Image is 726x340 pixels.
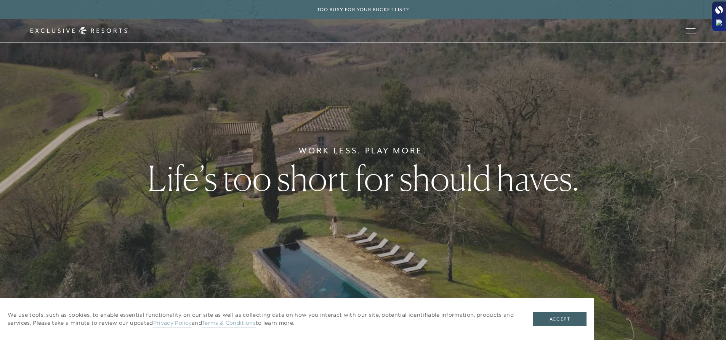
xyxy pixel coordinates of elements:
[147,161,579,195] h1: Life’s too short for should haves.
[202,319,256,327] a: Terms & Conditions
[317,6,409,13] h6: Too busy for your bucket list?
[299,145,427,157] h6: Work Less. Play More.
[686,28,696,34] button: Open navigation
[8,311,518,327] p: We use tools, such as cookies, to enable essential functionality on our site as well as collectin...
[533,312,587,326] button: Accept
[153,319,192,327] a: Privacy Policy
